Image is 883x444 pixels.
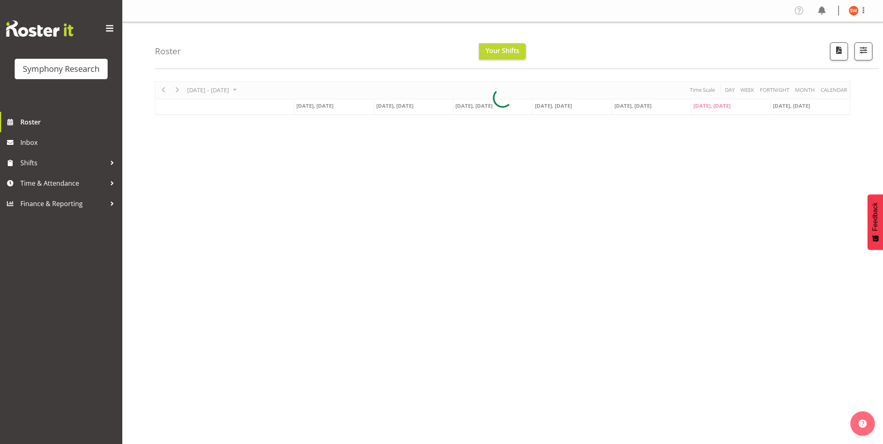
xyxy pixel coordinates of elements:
h4: Roster [155,47,181,56]
span: Your Shifts [486,46,519,55]
span: Roster [20,116,118,128]
span: Time & Attendance [20,177,106,189]
button: Filter Shifts [854,42,872,60]
img: help-xxl-2.png [859,420,867,428]
button: Download a PDF of the roster according to the set date range. [830,42,848,60]
span: Inbox [20,136,118,149]
img: Rosterit website logo [6,20,73,37]
span: Feedback [872,202,879,231]
button: Your Shifts [479,43,526,60]
span: Finance & Reporting [20,198,106,210]
div: Symphony Research [23,63,99,75]
button: Feedback - Show survey [868,194,883,250]
span: Shifts [20,157,106,169]
img: shannon-whelan11890.jpg [849,6,859,16]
